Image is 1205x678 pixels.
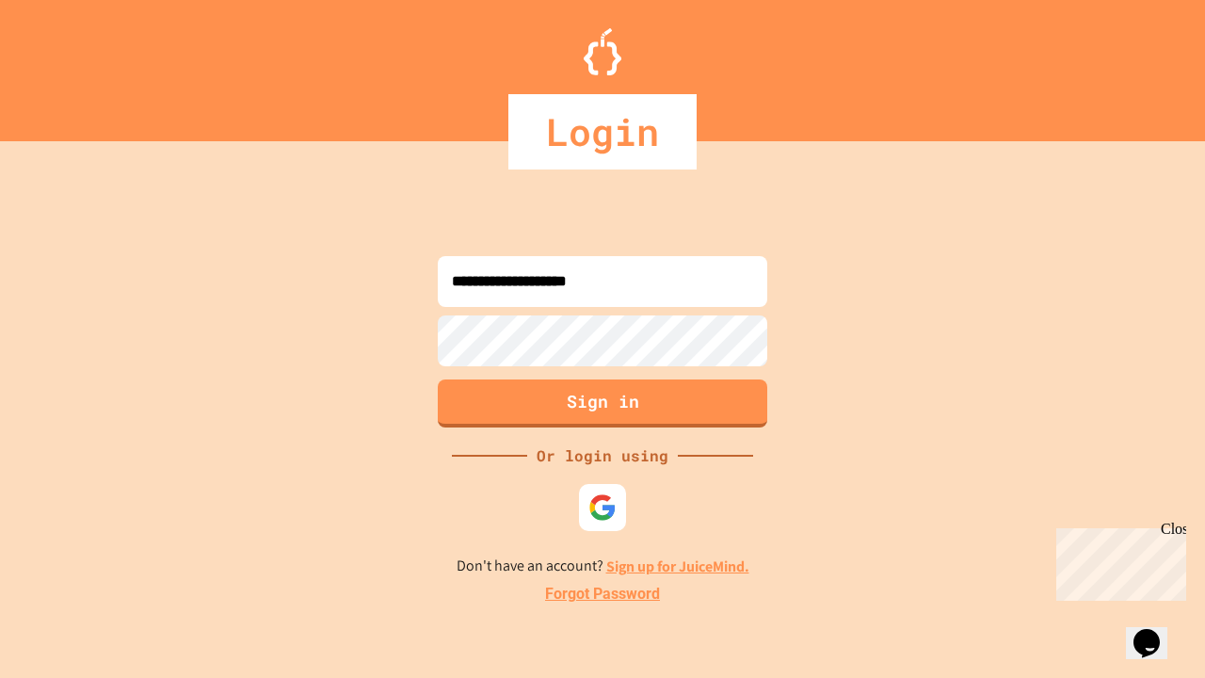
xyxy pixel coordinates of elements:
div: Chat with us now!Close [8,8,130,120]
button: Sign in [438,379,767,428]
img: google-icon.svg [588,493,617,522]
div: Or login using [527,444,678,467]
div: Login [508,94,697,169]
a: Sign up for JuiceMind. [606,557,749,576]
iframe: chat widget [1126,603,1186,659]
a: Forgot Password [545,583,660,605]
iframe: chat widget [1049,521,1186,601]
img: Logo.svg [584,28,621,75]
p: Don't have an account? [457,555,749,578]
